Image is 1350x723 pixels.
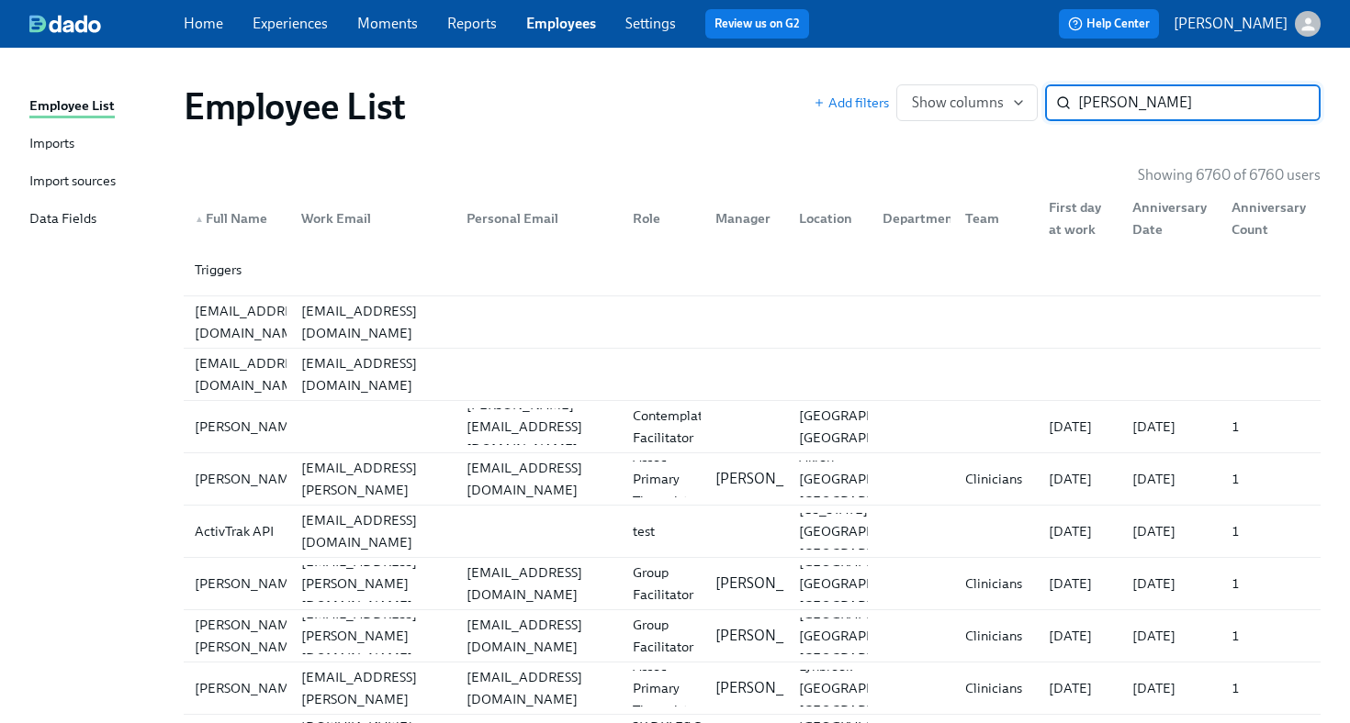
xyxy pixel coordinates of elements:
div: [EMAIL_ADDRESS][PERSON_NAME][DOMAIN_NAME] [294,551,453,617]
a: Employee List [29,95,169,118]
div: 1 [1224,416,1317,438]
p: [PERSON_NAME] [715,678,829,698]
div: [EMAIL_ADDRESS][DOMAIN_NAME][EMAIL_ADDRESS][DOMAIN_NAME] [184,349,1321,400]
div: [PERSON_NAME] [187,468,309,490]
div: [PERSON_NAME] [187,573,309,595]
h1: Employee List [184,84,406,128]
div: [DATE] [1125,416,1218,438]
div: Department [875,207,966,229]
div: First day at work [1041,196,1118,240]
div: [GEOGRAPHIC_DATA] [GEOGRAPHIC_DATA] [GEOGRAPHIC_DATA] [792,603,941,669]
div: [EMAIL_ADDRESS][PERSON_NAME][DOMAIN_NAME] [294,603,453,669]
a: Home [184,15,223,32]
div: Clinicians [958,573,1034,595]
a: Review us on G2 [714,15,800,33]
div: [EMAIL_ADDRESS][DOMAIN_NAME] [459,614,618,658]
div: Data Fields [29,208,96,231]
div: 1 [1224,625,1317,647]
a: dado [29,15,184,33]
div: Clinicians [958,468,1034,490]
div: Assoc Primary Therapist [625,655,702,721]
div: [DATE] [1041,468,1118,490]
div: [DATE] [1041,520,1118,542]
p: [PERSON_NAME] [1174,14,1288,34]
a: [EMAIL_ADDRESS][DOMAIN_NAME][EMAIL_ADDRESS][DOMAIN_NAME] [184,349,1321,401]
div: [EMAIL_ADDRESS][DOMAIN_NAME] [459,562,618,606]
a: ActivTrak API[EMAIL_ADDRESS][DOMAIN_NAME]test[US_STATE] [GEOGRAPHIC_DATA] [GEOGRAPHIC_DATA][DATE]... [184,506,1321,558]
div: 1 [1224,573,1317,595]
div: [PERSON_NAME][EMAIL_ADDRESS][DOMAIN_NAME] [459,394,618,460]
div: [PERSON_NAME] [187,416,309,438]
img: dado [29,15,101,33]
div: [PERSON_NAME] [PERSON_NAME] [187,614,309,658]
div: Anniversary Count [1224,196,1317,240]
p: [PERSON_NAME] [715,469,829,489]
div: Triggers [184,244,1321,295]
div: ActivTrak API [187,520,287,542]
a: Settings [625,15,676,32]
div: Employee List [29,95,115,118]
div: [DATE] [1041,573,1118,595]
div: [DATE] [1125,677,1218,699]
a: Employees [526,15,596,32]
button: Add filters [814,94,889,112]
a: [EMAIL_ADDRESS][DOMAIN_NAME][EMAIL_ADDRESS][DOMAIN_NAME] [184,296,1321,349]
div: Role [625,207,702,229]
div: [EMAIL_ADDRESS][DOMAIN_NAME] [187,352,318,396]
div: Group Facilitator [625,614,702,658]
div: [DATE] [1041,677,1118,699]
div: Manager [701,200,784,237]
span: Help Center [1068,15,1150,33]
div: 1 [1224,677,1317,699]
p: [PERSON_NAME] [715,573,829,594]
div: Anniversary Count [1217,200,1317,237]
a: Imports [29,133,169,156]
button: Show columns [896,84,1038,121]
div: Assoc Primary Therapist [625,446,702,512]
div: Group Facilitator [625,562,702,606]
div: [GEOGRAPHIC_DATA] [GEOGRAPHIC_DATA] [GEOGRAPHIC_DATA] [792,551,941,617]
div: test [625,520,702,542]
div: 1 [1224,468,1317,490]
div: [EMAIL_ADDRESS][DOMAIN_NAME] [294,509,453,553]
div: [DATE] [1125,625,1218,647]
div: Contemplative Facilitator [625,405,727,449]
div: [EMAIL_ADDRESS][DOMAIN_NAME] [294,352,453,396]
a: Reports [447,15,497,32]
div: [PERSON_NAME][EMAIL_ADDRESS][PERSON_NAME][DOMAIN_NAME][EMAIL_ADDRESS][DOMAIN_NAME]Group Facilitat... [184,558,1321,609]
div: [PERSON_NAME][PERSON_NAME][EMAIL_ADDRESS][PERSON_NAME][DOMAIN_NAME][EMAIL_ADDRESS][DOMAIN_NAME]As... [184,453,1321,505]
div: Team [951,200,1034,237]
div: First day at work [1034,200,1118,237]
p: Showing 6760 of 6760 users [1138,165,1321,185]
div: Work Email [294,207,453,229]
span: ▲ [195,215,204,224]
button: [PERSON_NAME] [1174,11,1321,37]
div: Location [792,207,868,229]
input: Search by name [1078,84,1321,121]
div: [DATE] [1125,520,1218,542]
div: Anniversary Date [1125,196,1218,240]
div: Work Email [287,200,453,237]
a: [PERSON_NAME][PERSON_NAME][EMAIL_ADDRESS][PERSON_NAME][DOMAIN_NAME][EMAIL_ADDRESS][DOMAIN_NAME]As... [184,662,1321,715]
a: [PERSON_NAME][PERSON_NAME][EMAIL_ADDRESS][PERSON_NAME][DOMAIN_NAME][EMAIL_ADDRESS][DOMAIN_NAME]As... [184,453,1321,506]
div: [DATE] [1125,468,1218,490]
div: [PERSON_NAME][PERSON_NAME][EMAIL_ADDRESS][DOMAIN_NAME]Contemplative Facilitator[GEOGRAPHIC_DATA],... [184,401,1321,452]
a: Import sources [29,171,169,194]
a: Moments [357,15,418,32]
div: Role [618,200,702,237]
div: Team [958,207,1034,229]
button: Help Center [1059,9,1159,39]
div: Clinicians [958,625,1034,647]
div: Akron [GEOGRAPHIC_DATA] [GEOGRAPHIC_DATA] [792,446,941,512]
div: Department [868,200,951,237]
div: [GEOGRAPHIC_DATA], [GEOGRAPHIC_DATA] [792,405,945,449]
div: Anniversary Date [1118,200,1218,237]
p: [PERSON_NAME] [715,626,829,646]
a: Triggers [184,244,1321,296]
div: [EMAIL_ADDRESS][DOMAIN_NAME] [459,457,618,501]
div: [PERSON_NAME] [PERSON_NAME][EMAIL_ADDRESS][PERSON_NAME][DOMAIN_NAME][EMAIL_ADDRESS][DOMAIN_NAME]G... [184,610,1321,662]
div: Triggers [187,259,287,281]
div: Import sources [29,171,116,194]
a: Experiences [253,15,328,32]
div: Manager [708,207,784,229]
